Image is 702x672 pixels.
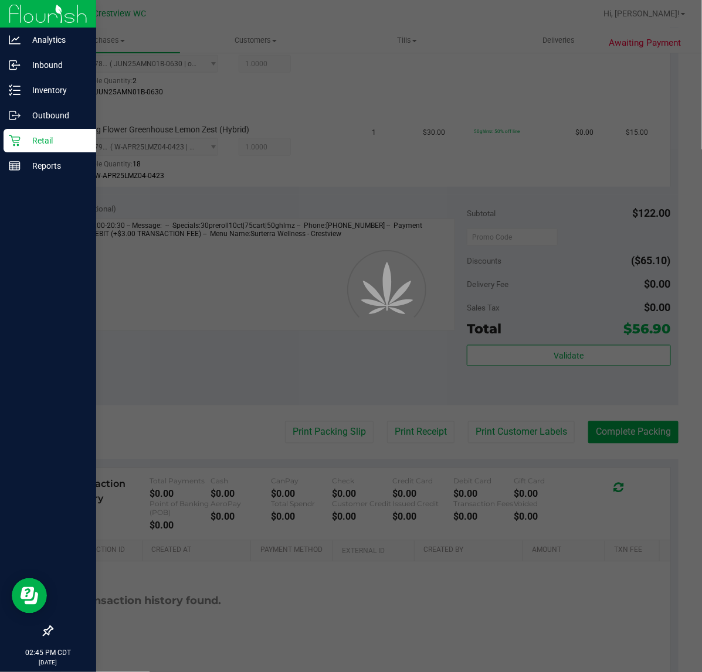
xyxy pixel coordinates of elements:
[9,160,21,172] inline-svg: Reports
[21,159,91,173] p: Reports
[5,647,91,658] p: 02:45 PM CDT
[9,84,21,96] inline-svg: Inventory
[9,34,21,46] inline-svg: Analytics
[21,134,91,148] p: Retail
[9,135,21,146] inline-svg: Retail
[21,58,91,72] p: Inbound
[12,578,47,613] iframe: Resource center
[21,83,91,97] p: Inventory
[5,658,91,667] p: [DATE]
[21,108,91,122] p: Outbound
[21,33,91,47] p: Analytics
[9,110,21,121] inline-svg: Outbound
[9,59,21,71] inline-svg: Inbound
